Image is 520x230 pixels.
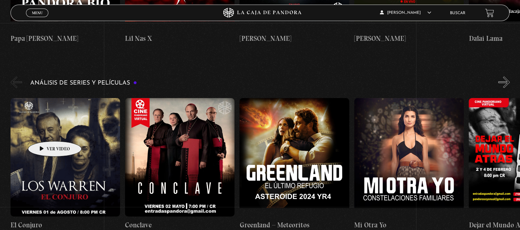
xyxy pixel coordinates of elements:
span: [PERSON_NAME] [380,11,431,15]
h4: [PERSON_NAME] [354,33,464,44]
span: Cerrar [30,16,45,21]
span: Menu [32,11,43,15]
a: Buscar [450,11,465,15]
h3: Análisis de series y películas [30,80,137,86]
h4: Lil Nas X [125,33,235,44]
a: View your shopping cart [485,8,494,17]
h4: Papa [PERSON_NAME] [11,33,120,44]
h4: [PERSON_NAME] [239,33,349,44]
button: Previous [11,76,22,88]
button: Next [498,76,510,88]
